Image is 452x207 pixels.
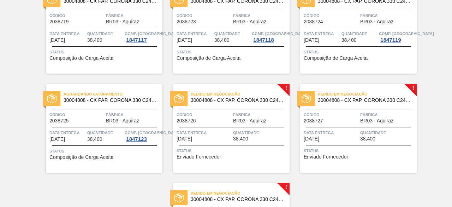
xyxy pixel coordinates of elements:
span: Fábrica [233,12,288,19]
span: Fábrica [233,111,288,118]
span: Composição de Carga Aceita [49,155,113,160]
span: 38,400 [341,38,357,43]
span: Status [49,48,161,56]
span: Quantidade [341,30,377,37]
span: 2038727 [304,118,323,123]
span: Data entrega [49,129,85,136]
a: Comp. [GEOGRAPHIC_DATA]1847119 [379,30,415,43]
span: 38,400 [214,38,230,43]
span: Pedido em Negociação [191,91,290,98]
a: !statusPedido em Negociação30004808 - CX PAP. CORONA 330 C24 WAVECódigo2038727FábricaBR03 - Aquir... [290,84,417,173]
img: status [174,193,184,202]
span: Data entrega [304,30,340,37]
span: Pedido em Negociação [318,91,417,98]
span: BR03 - Aquiraz [360,118,393,123]
span: Composição de Carga Aceita [49,56,113,61]
span: 07/11/2025 [304,136,319,142]
span: 2038726 [177,118,196,123]
a: !statusPedido em Negociação30004808 - CX PAP. CORONA 330 C24 WAVECódigo2038726FábricaBR03 - Aquir... [162,84,290,173]
div: 1847119 [379,37,402,43]
div: 1847123 [125,136,148,142]
span: Comp. Carga [252,30,307,37]
span: Código [49,111,104,118]
span: Enviado Fornecedor [177,154,221,160]
span: Status [304,48,415,56]
span: Enviado Fornecedor [304,154,348,160]
span: 30004808 - CX PAP. CORONA 330 C24 WAVE [191,98,284,103]
span: Fábrica [106,111,161,118]
span: 38,400 [87,137,102,142]
span: Comp. Carga [125,30,179,37]
span: Data entrega [304,129,358,136]
span: 2038724 [304,19,323,24]
a: Comp. [GEOGRAPHIC_DATA]1847118 [252,30,288,43]
span: Status [177,48,288,56]
span: 2038719 [49,19,69,24]
span: Status [49,148,161,155]
span: 38,400 [360,136,375,142]
a: Comp. [GEOGRAPHIC_DATA]1847123 [125,129,161,142]
span: 05/11/2025 [49,137,65,142]
span: 06/11/2025 [177,136,192,142]
span: BR03 - Aquiraz [106,118,139,123]
div: 1847118 [252,37,275,43]
span: Código [304,12,358,19]
span: Fábrica [360,12,415,19]
span: 30004808 - CX PAP. CORONA 330 C24 WAVE [318,98,411,103]
img: status [174,94,184,103]
span: Código [304,111,358,118]
span: Quantidade [214,30,250,37]
span: Código [177,111,231,118]
span: 2038723 [177,19,196,24]
span: Quantidade [87,129,123,136]
span: 01/11/2025 [49,38,65,43]
span: 30004808 - CX PAP. CORONA 330 C24 WAVE [191,197,284,202]
a: Comp. [GEOGRAPHIC_DATA]1847117 [125,30,161,43]
span: Quantidade [360,129,415,136]
span: Código [177,12,231,19]
span: Composição de Carga Aceita [304,56,368,61]
span: 2038725 [49,118,69,123]
span: Status [177,147,288,154]
div: 1847117 [125,37,148,43]
span: BR03 - Aquiraz [233,118,266,123]
span: Aguardando Faturamento [64,91,162,98]
span: BR03 - Aquiraz [106,19,139,24]
span: 38,400 [233,136,248,142]
span: Composição de Carga Aceita [177,56,240,61]
span: Fábrica [106,12,161,19]
span: Fábrica [360,111,415,118]
span: 38,400 [87,38,102,43]
span: Data entrega [49,30,85,37]
img: status [47,94,56,103]
span: Status [304,147,415,154]
span: Data entrega [177,30,213,37]
span: 30004808 - CX PAP. CORONA 330 C24 WAVE [64,98,157,103]
span: Pedido em Negociação [191,190,290,197]
span: Quantidade [233,129,288,136]
span: Quantidade [87,30,123,37]
span: BR03 - Aquiraz [233,19,266,24]
span: Comp. Carga [379,30,434,37]
span: 03/11/2025 [177,38,192,43]
span: Código [49,12,104,19]
img: status [302,94,311,103]
span: Comp. Carga [125,129,179,136]
a: statusAguardando Faturamento30004808 - CX PAP. CORONA 330 C24 WAVECódigo2038725FábricaBR03 - Aqui... [35,84,162,173]
span: BR03 - Aquiraz [360,19,393,24]
span: Data entrega [177,129,231,136]
span: 04/11/2025 [304,38,319,43]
